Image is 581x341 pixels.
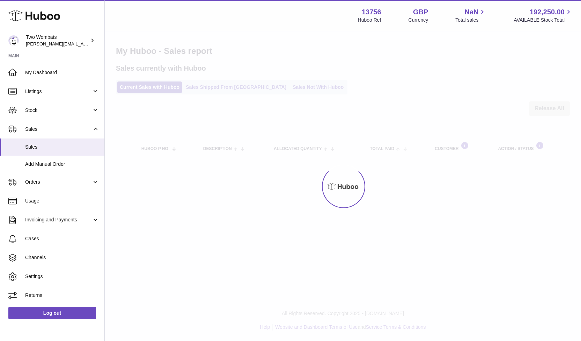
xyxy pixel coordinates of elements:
[8,35,19,46] img: alan@twowombats.com
[358,17,381,23] div: Huboo Ref
[25,216,92,223] span: Invoicing and Payments
[8,307,96,319] a: Log out
[25,198,99,204] span: Usage
[514,17,573,23] span: AVAILABLE Stock Total
[25,254,99,261] span: Channels
[25,88,92,95] span: Listings
[362,7,381,17] strong: 13756
[409,17,428,23] div: Currency
[25,273,99,280] span: Settings
[26,34,89,47] div: Two Wombats
[25,179,92,185] span: Orders
[25,161,99,168] span: Add Manual Order
[464,7,478,17] span: NaN
[514,7,573,23] a: 192,250.00 AVAILABLE Stock Total
[455,17,486,23] span: Total sales
[530,7,565,17] span: 192,250.00
[25,107,92,114] span: Stock
[25,69,99,76] span: My Dashboard
[26,41,140,47] span: [PERSON_NAME][EMAIL_ADDRESS][DOMAIN_NAME]
[413,7,428,17] strong: GBP
[25,235,99,242] span: Cases
[25,144,99,150] span: Sales
[25,126,92,133] span: Sales
[25,292,99,299] span: Returns
[455,7,486,23] a: NaN Total sales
